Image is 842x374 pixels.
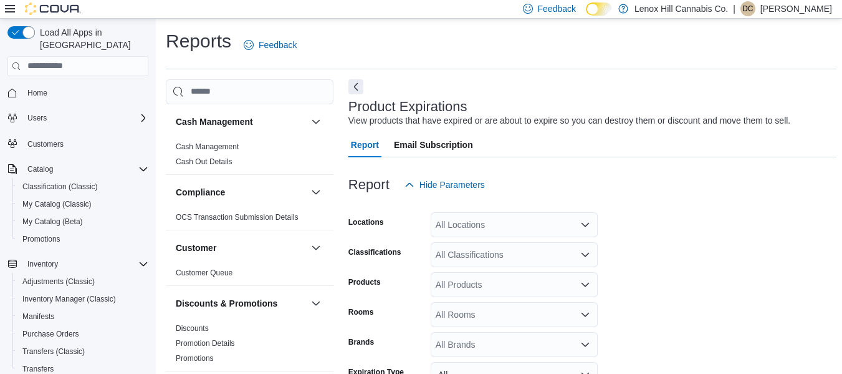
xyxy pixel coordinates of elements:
img: Cova [25,2,81,15]
button: Customers [2,134,153,152]
span: Catalog [27,164,53,174]
span: Transfers [22,364,54,374]
h3: Product Expirations [348,99,467,114]
p: [PERSON_NAME] [760,1,832,16]
span: Promotion Details [176,338,235,348]
button: Discounts & Promotions [176,297,306,310]
span: Adjustments (Classic) [22,277,95,287]
span: Adjustments (Classic) [17,274,148,289]
a: Home [22,86,52,101]
a: OCS Transaction Submission Details [176,213,299,222]
span: Hide Parameters [419,179,485,191]
span: Feedback [538,2,576,15]
a: Promotions [17,232,65,247]
a: My Catalog (Classic) [17,197,97,212]
button: Purchase Orders [12,325,153,343]
span: Promotions [22,234,60,244]
span: Report [351,132,379,157]
button: Home [2,84,153,102]
a: Inventory Manager (Classic) [17,292,121,307]
button: My Catalog (Classic) [12,195,153,213]
button: Inventory Manager (Classic) [12,290,153,308]
a: Cash Out Details [176,157,232,166]
span: Inventory [27,259,58,269]
span: Promotions [176,353,214,363]
span: Home [22,85,148,101]
a: Cash Management [176,142,239,151]
span: Purchase Orders [17,327,148,342]
button: Customer [176,242,306,254]
span: Cash Management [176,142,239,152]
label: Rooms [348,307,374,317]
div: Discounts & Promotions [166,321,333,371]
button: Open list of options [580,250,590,260]
span: Customers [22,135,148,151]
button: Catalog [22,162,58,177]
button: Open list of options [580,310,590,320]
span: Inventory Manager (Classic) [22,294,116,304]
button: Transfers (Classic) [12,343,153,360]
span: Manifests [22,312,54,322]
div: View products that have expired or are about to expire so you can destroy them or discount and mo... [348,114,790,127]
button: Cash Management [176,116,306,128]
p: Lenox Hill Cannabis Co. [634,1,728,16]
a: Feedback [239,32,302,57]
span: Customers [27,139,64,149]
a: Purchase Orders [17,327,84,342]
span: Users [27,113,47,123]
p: | [733,1,735,16]
a: Customer Queue [176,268,232,277]
label: Locations [348,217,384,227]
label: Classifications [348,247,401,257]
a: Transfers (Classic) [17,344,90,359]
span: Classification (Classic) [17,179,148,194]
button: Promotions [12,230,153,248]
a: Promotions [176,354,214,363]
span: Email Subscription [394,132,473,157]
a: My Catalog (Beta) [17,214,88,229]
button: Discounts & Promotions [309,296,323,311]
span: Users [22,111,148,125]
button: My Catalog (Beta) [12,213,153,230]
span: Inventory [22,257,148,272]
a: Classification (Classic) [17,179,103,194]
span: Classification (Classic) [22,182,98,192]
button: Open list of options [580,280,590,290]
span: Discounts [176,323,209,333]
button: Inventory [2,255,153,273]
button: Next [348,79,363,94]
div: Dominick Cuffaro [740,1,755,16]
label: Brands [348,337,374,347]
span: My Catalog (Beta) [17,214,148,229]
span: Transfers (Classic) [22,347,85,357]
span: OCS Transaction Submission Details [176,212,299,222]
button: Compliance [309,185,323,200]
button: Compliance [176,186,306,199]
h3: Compliance [176,186,225,199]
button: Classification (Classic) [12,178,153,195]
span: Catalog [22,162,148,177]
button: Hide Parameters [399,172,490,197]
span: Promotions [17,232,148,247]
input: Dark Mode [586,2,612,16]
div: Compliance [166,210,333,230]
a: Customers [22,137,69,152]
span: Load All Apps in [GEOGRAPHIC_DATA] [35,26,148,51]
a: Manifests [17,309,59,324]
button: Adjustments (Classic) [12,273,153,290]
h3: Customer [176,242,216,254]
a: Discounts [176,324,209,333]
span: Transfers (Classic) [17,344,148,359]
h3: Discounts & Promotions [176,297,277,310]
span: Manifests [17,309,148,324]
button: Cash Management [309,114,323,129]
button: Users [2,109,153,127]
span: Purchase Orders [22,329,79,339]
span: Inventory Manager (Classic) [17,292,148,307]
h3: Report [348,177,390,192]
div: Customer [166,265,333,285]
span: Home [27,88,47,98]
